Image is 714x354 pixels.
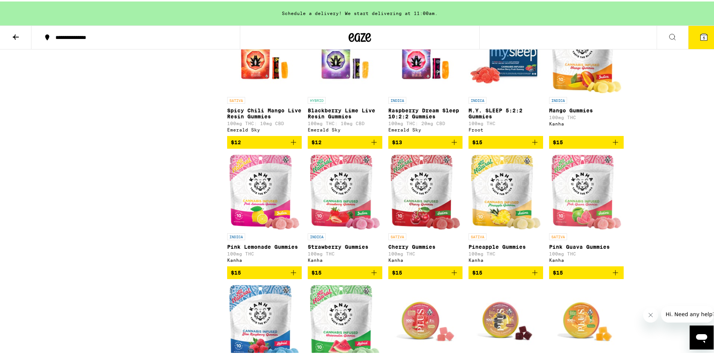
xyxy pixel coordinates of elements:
p: Pink Guava Gummies [549,242,624,248]
span: $12 [231,138,241,144]
a: Open page for Pink Lemonade Gummies from Kanha [227,153,302,265]
a: Open page for Raspberry Dream Sleep 10:2:2 Gummies from Emerald Sky [388,17,463,134]
p: INDICA [308,232,326,239]
p: 100mg THC [469,119,543,124]
span: $12 [311,138,322,144]
iframe: Message from company [661,305,714,321]
p: M.Y. SLEEP 5:2:2 Gummies [469,106,543,118]
p: Pineapple Gummies [469,242,543,248]
span: $15 [472,268,482,274]
button: Add to bag [308,265,382,278]
button: Add to bag [549,134,624,147]
div: Kanha [388,256,463,261]
p: 100mg THC [388,250,463,255]
div: Kanha [227,256,302,261]
div: Kanha [308,256,382,261]
p: HYBRID [308,96,326,102]
p: 100mg THC: 10mg CBD [308,119,382,124]
p: Cherry Gummies [388,242,463,248]
p: INDICA [227,232,245,239]
p: Mango Gummies [549,106,624,112]
p: 100mg THC [227,250,302,255]
p: 100mg THC [549,114,624,118]
a: Open page for Mango Gummies from Kanha [549,17,624,134]
span: $15 [553,138,563,144]
div: Emerald Sky [308,126,382,131]
img: Emerald Sky - Blackberry Lime Live Resin Gummies [308,17,382,92]
button: Add to bag [227,265,302,278]
a: Open page for Pink Guava Gummies from Kanha [549,153,624,265]
p: INDICA [469,96,486,102]
span: Hi. Need any help? [4,5,54,11]
p: Blackberry Lime Live Resin Gummies [308,106,382,118]
img: Emerald Sky - Raspberry Dream Sleep 10:2:2 Gummies [388,17,463,92]
button: Add to bag [469,134,543,147]
p: Strawberry Gummies [308,242,382,248]
div: Emerald Sky [388,126,463,131]
div: Emerald Sky [227,126,302,131]
span: $15 [392,268,402,274]
div: Kanha [549,120,624,125]
p: SATIVA [549,232,567,239]
button: Add to bag [227,134,302,147]
div: Kanha [469,256,543,261]
p: 100mg THC: 10mg CBD [227,119,302,124]
a: Open page for Strawberry Gummies from Kanha [308,153,382,265]
p: 100mg THC [469,250,543,255]
button: Add to bag [549,265,624,278]
img: Emerald Sky - Spicy Chili Mango Live Resin Gummies [227,17,302,92]
iframe: Close message [643,306,658,321]
img: Kanha - Mango Gummies [551,17,621,92]
span: $15 [231,268,241,274]
p: INDICA [549,96,567,102]
p: SATIVA [469,232,486,239]
img: Kanha - Pineapple Gummies [471,153,541,228]
span: 5 [703,34,705,39]
img: Kanha - Pink Guava Gummies [551,153,621,228]
p: INDICA [388,96,406,102]
p: 100mg THC: 20mg CBD [388,119,463,124]
img: Kanha - Pink Lemonade Gummies [229,153,299,228]
span: $15 [311,268,322,274]
img: Froot - M.Y. SLEEP 5:2:2 Gummies [469,17,543,92]
p: 100mg THC [549,250,624,255]
a: Open page for Blackberry Lime Live Resin Gummies from Emerald Sky [308,17,382,134]
p: SATIVA [227,96,245,102]
p: Pink Lemonade Gummies [227,242,302,248]
div: Froot [469,126,543,131]
img: Kanha - Cherry Gummies [391,153,461,228]
button: Add to bag [388,265,463,278]
button: Add to bag [308,134,382,147]
a: Open page for Pineapple Gummies from Kanha [469,153,543,265]
span: $15 [553,268,563,274]
button: Add to bag [469,265,543,278]
div: Kanha [549,256,624,261]
p: SATIVA [388,232,406,239]
img: Kanha - Strawberry Gummies [310,153,380,228]
p: Raspberry Dream Sleep 10:2:2 Gummies [388,106,463,118]
iframe: Button to launch messaging window [690,324,714,348]
span: $15 [472,138,482,144]
span: $13 [392,138,402,144]
a: Open page for Cherry Gummies from Kanha [388,153,463,265]
p: Spicy Chili Mango Live Resin Gummies [227,106,302,118]
a: Open page for M.Y. SLEEP 5:2:2 Gummies from Froot [469,17,543,134]
p: 100mg THC [308,250,382,255]
button: Add to bag [388,134,463,147]
a: Open page for Spicy Chili Mango Live Resin Gummies from Emerald Sky [227,17,302,134]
